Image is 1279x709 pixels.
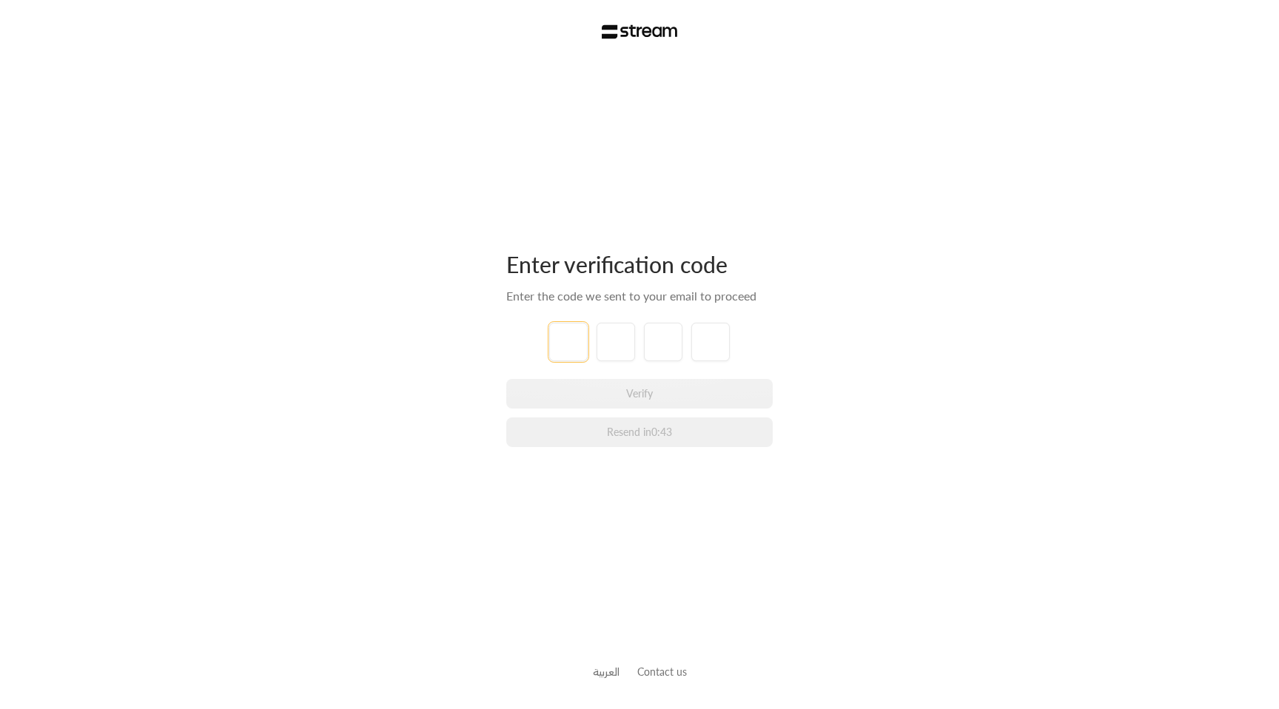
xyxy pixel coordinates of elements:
[506,250,773,278] div: Enter verification code
[637,664,687,679] button: Contact us
[602,24,678,39] img: Stream Logo
[593,658,620,685] a: العربية
[506,287,773,305] div: Enter the code we sent to your email to proceed
[637,665,687,678] a: Contact us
